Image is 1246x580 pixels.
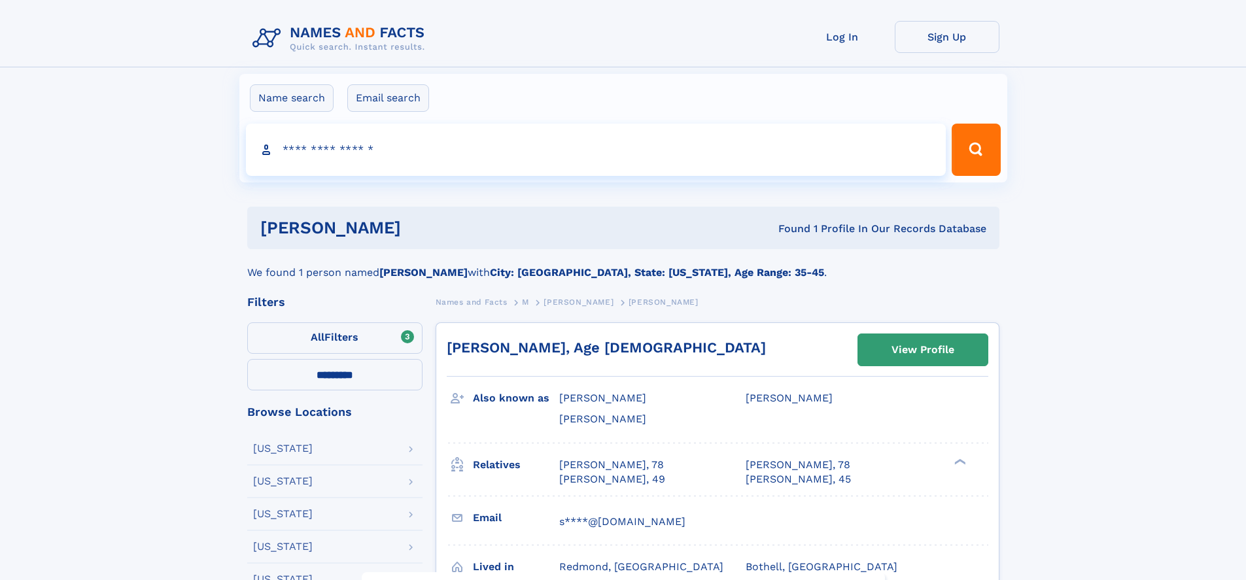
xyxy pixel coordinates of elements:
a: View Profile [858,334,988,366]
span: M [522,298,529,307]
a: [PERSON_NAME], 49 [559,472,665,486]
b: [PERSON_NAME] [379,266,468,279]
h3: Lived in [473,556,559,578]
img: Logo Names and Facts [247,21,436,56]
a: [PERSON_NAME], 78 [746,458,850,472]
a: Log In [790,21,895,53]
div: Filters [247,296,423,308]
span: [PERSON_NAME] [629,298,699,307]
a: M [522,294,529,310]
b: City: [GEOGRAPHIC_DATA], State: [US_STATE], Age Range: 35-45 [490,266,824,279]
div: View Profile [891,335,954,365]
a: [PERSON_NAME] [544,294,614,310]
a: [PERSON_NAME], 78 [559,458,664,472]
div: We found 1 person named with . [247,249,999,281]
span: [PERSON_NAME] [544,298,614,307]
div: [US_STATE] [253,443,313,454]
button: Search Button [952,124,1000,176]
h3: Email [473,507,559,529]
label: Filters [247,322,423,354]
div: [US_STATE] [253,476,313,486]
input: search input [246,124,946,176]
a: Names and Facts [436,294,508,310]
h3: Relatives [473,454,559,476]
label: Email search [347,84,429,112]
div: Browse Locations [247,406,423,418]
span: [PERSON_NAME] [746,392,833,404]
span: Bothell, [GEOGRAPHIC_DATA] [746,560,897,573]
span: Redmond, [GEOGRAPHIC_DATA] [559,560,723,573]
a: [PERSON_NAME], 45 [746,472,851,486]
span: [PERSON_NAME] [559,392,646,404]
h1: [PERSON_NAME] [260,220,590,236]
h3: Also known as [473,387,559,409]
a: [PERSON_NAME], Age [DEMOGRAPHIC_DATA] [447,339,766,356]
span: [PERSON_NAME] [559,413,646,425]
div: [US_STATE] [253,541,313,552]
span: All [311,331,324,343]
div: ❯ [951,457,967,466]
div: [US_STATE] [253,509,313,519]
div: Found 1 Profile In Our Records Database [589,222,986,236]
a: Sign Up [895,21,999,53]
label: Name search [250,84,334,112]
